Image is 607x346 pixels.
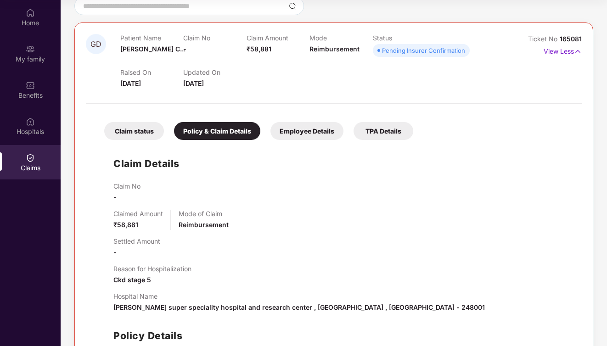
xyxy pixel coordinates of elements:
[560,35,582,43] span: 165081
[309,34,372,42] p: Mode
[528,35,560,43] span: Ticket No
[120,79,141,87] span: [DATE]
[26,153,35,162] img: svg+xml;base64,PHN2ZyBpZD0iQ2xhaW0iIHhtbG5zPSJodHRwOi8vd3d3LnczLm9yZy8yMDAwL3N2ZyIgd2lkdGg9IjIwIi...
[247,45,271,53] span: ₹58,881
[309,45,360,53] span: Reimbursement
[113,156,180,171] h1: Claim Details
[120,68,183,76] p: Raised On
[26,117,35,126] img: svg+xml;base64,PHN2ZyBpZD0iSG9zcGl0YWxzIiB4bWxucz0iaHR0cDovL3d3dy53My5vcmcvMjAwMC9zdmciIHdpZHRoPS...
[174,122,260,140] div: Policy & Claim Details
[179,221,229,229] span: Reimbursement
[113,210,163,218] p: Claimed Amount
[270,122,343,140] div: Employee Details
[113,276,151,284] span: Ckd stage 5
[354,122,413,140] div: TPA Details
[113,193,117,201] span: -
[26,8,35,17] img: svg+xml;base64,PHN2ZyBpZD0iSG9tZSIgeG1sbnM9Imh0dHA6Ly93d3cudzMub3JnLzIwMDAvc3ZnIiB3aWR0aD0iMjAiIG...
[113,303,485,311] span: [PERSON_NAME] super speciality hospital and research center , [GEOGRAPHIC_DATA] , [GEOGRAPHIC_DAT...
[373,34,436,42] p: Status
[183,34,246,42] p: Claim No
[289,2,296,10] img: svg+xml;base64,PHN2ZyBpZD0iU2VhcmNoLTMyeDMyIiB4bWxucz0iaHR0cDovL3d3dy53My5vcmcvMjAwMC9zdmciIHdpZH...
[26,45,35,54] img: svg+xml;base64,PHN2ZyB3aWR0aD0iMjAiIGhlaWdodD0iMjAiIHZpZXdCb3g9IjAgMCAyMCAyMCIgZmlsbD0ibm9uZSIgeG...
[113,248,117,256] span: -
[247,34,309,42] p: Claim Amount
[113,221,138,229] span: ₹58,881
[113,328,182,343] h1: Policy Details
[113,237,160,245] p: Settled Amount
[183,79,204,87] span: [DATE]
[120,45,185,53] span: [PERSON_NAME] C...
[183,45,186,53] span: -
[120,34,183,42] p: Patient Name
[382,46,465,55] div: Pending Insurer Confirmation
[104,122,164,140] div: Claim status
[113,265,191,273] p: Reason for Hospitalization
[113,292,485,300] p: Hospital Name
[90,40,101,48] span: GD
[183,68,246,76] p: Updated On
[113,182,141,190] p: Claim No
[544,44,582,56] p: View Less
[179,210,229,218] p: Mode of Claim
[26,81,35,90] img: svg+xml;base64,PHN2ZyBpZD0iQmVuZWZpdHMiIHhtbG5zPSJodHRwOi8vd3d3LnczLm9yZy8yMDAwL3N2ZyIgd2lkdGg9Ij...
[574,46,582,56] img: svg+xml;base64,PHN2ZyB4bWxucz0iaHR0cDovL3d3dy53My5vcmcvMjAwMC9zdmciIHdpZHRoPSIxNyIgaGVpZ2h0PSIxNy...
